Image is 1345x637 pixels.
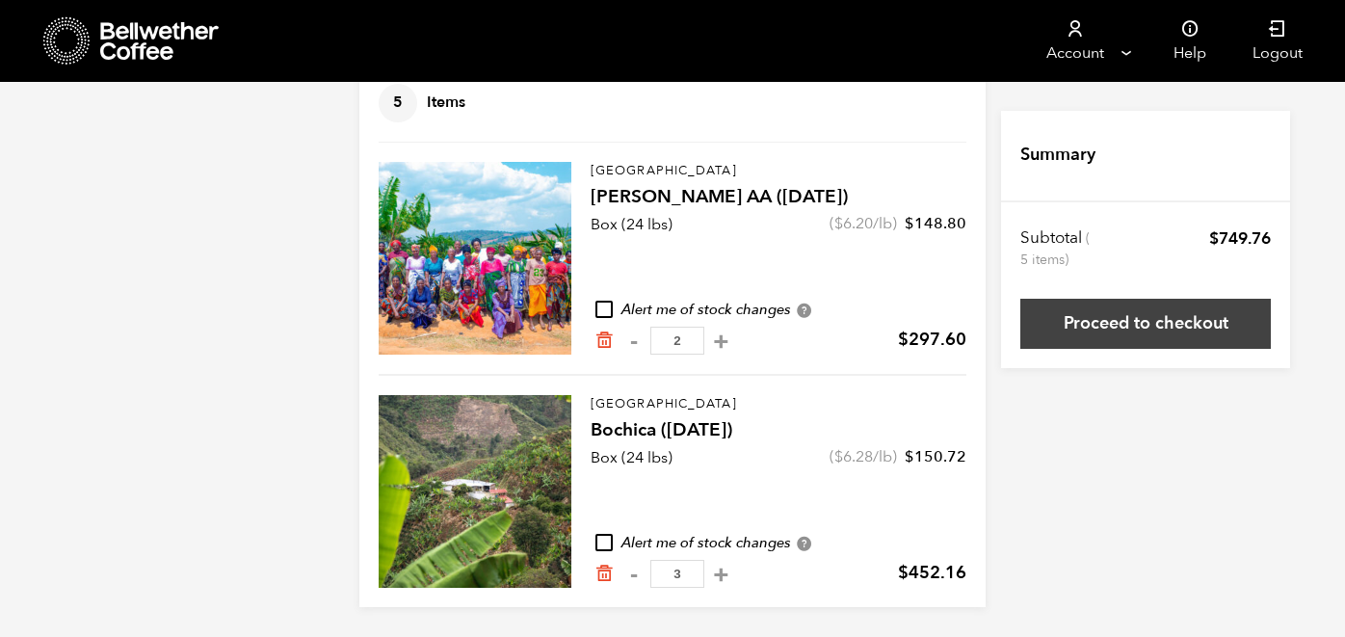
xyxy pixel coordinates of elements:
span: 5 [379,84,417,122]
span: $ [1209,227,1219,250]
div: Alert me of stock changes [591,533,966,554]
bdi: 6.28 [834,446,873,467]
span: $ [905,446,914,467]
button: - [621,332,646,351]
bdi: 749.76 [1209,227,1271,250]
input: Qty [650,560,704,588]
h4: Summary [1020,143,1095,168]
span: $ [834,446,843,467]
a: Remove from cart [594,331,614,351]
th: Subtotal [1020,227,1093,270]
button: + [709,332,733,351]
span: $ [905,213,914,234]
h4: Items [379,84,465,122]
bdi: 297.60 [898,328,966,352]
bdi: 452.16 [898,561,966,585]
bdi: 6.20 [834,213,873,234]
a: Remove from cart [594,564,614,584]
p: Box (24 lbs) [591,446,672,469]
span: ( /lb) [830,446,897,467]
button: - [621,565,646,584]
div: Alert me of stock changes [591,300,966,321]
h4: [PERSON_NAME] AA ([DATE]) [591,184,966,211]
p: [GEOGRAPHIC_DATA] [591,395,966,414]
span: $ [834,213,843,234]
span: $ [898,561,909,585]
h4: Bochica ([DATE]) [591,417,966,444]
bdi: 148.80 [905,213,966,234]
p: Box (24 lbs) [591,213,672,236]
span: $ [898,328,909,352]
bdi: 150.72 [905,446,966,467]
button: + [709,565,733,584]
input: Qty [650,327,704,355]
a: Proceed to checkout [1020,299,1271,349]
p: [GEOGRAPHIC_DATA] [591,162,966,181]
span: ( /lb) [830,213,897,234]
